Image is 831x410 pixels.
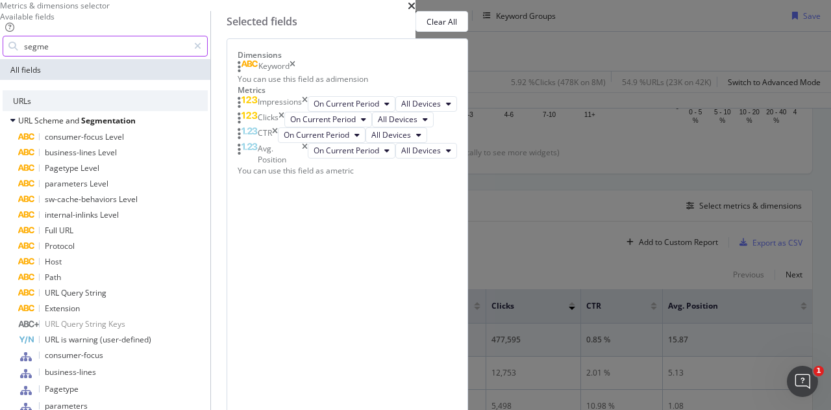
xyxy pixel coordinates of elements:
div: times [272,127,278,143]
span: URL [45,287,61,298]
button: On Current Period [308,96,395,112]
span: On Current Period [314,145,379,156]
span: parameters [45,178,90,189]
span: URL [59,225,73,236]
span: Query [61,318,85,329]
div: Clear All [427,16,457,27]
span: warning [69,334,100,345]
div: ClickstimesOn Current PeriodAll Devices [238,112,457,127]
span: (user-defined) [100,334,151,345]
span: String [85,318,108,329]
span: Level [105,131,124,142]
input: Search by field name [23,36,188,56]
span: Host [45,256,62,267]
div: Clicks [258,112,279,127]
button: On Current Period [284,112,372,127]
button: All Devices [395,143,457,159]
span: Full [45,225,59,236]
span: Pagetype [45,162,81,173]
button: Clear All [415,11,468,32]
div: CTR [258,127,272,143]
iframe: Intercom live chat [787,366,818,397]
span: Level [100,209,119,220]
span: Level [98,147,117,158]
span: Scheme [34,115,66,126]
div: Avg. Position [258,143,302,165]
button: On Current Period [308,143,395,159]
span: consumer-focus [45,350,103,361]
span: URL [45,334,61,345]
div: You can use this field as a metric [238,165,457,176]
span: All Devices [371,129,411,140]
span: All Devices [401,98,441,109]
span: consumer-focus [45,131,105,142]
span: URL [45,318,61,329]
span: On Current Period [284,129,349,140]
div: Avg. PositiontimesOn Current PeriodAll Devices [238,143,457,165]
button: On Current Period [278,127,366,143]
span: sw-cache-behaviors [45,194,119,205]
span: Pagetype [45,383,79,394]
span: Path [45,272,61,283]
span: On Current Period [314,98,379,109]
div: Selected fields [227,14,297,29]
div: CTRtimesOn Current PeriodAll Devices [238,127,457,143]
button: All Devices [372,112,434,127]
div: times [302,96,308,112]
div: Impressions [258,96,302,112]
div: times [302,143,308,165]
span: Protocol [45,240,75,251]
span: Level [119,194,138,205]
span: is [61,334,69,345]
span: Query [61,287,85,298]
div: Metrics [238,84,457,96]
span: 1 [813,366,824,376]
div: times [279,112,284,127]
span: Extension [45,303,80,314]
span: URL [18,115,34,126]
span: All Devices [378,114,417,125]
span: All Devices [401,145,441,156]
span: business-lines [45,147,98,158]
span: internal-inlinks [45,209,100,220]
div: ImpressionstimesOn Current PeriodAll Devices [238,96,457,112]
span: String [85,287,106,298]
div: times [290,60,295,73]
span: Level [81,162,99,173]
div: URLs [3,90,208,111]
div: Keywordtimes [238,60,457,73]
span: and [66,115,81,126]
span: Keys [108,318,125,329]
div: You can use this field as a dimension [238,73,457,84]
button: All Devices [395,96,457,112]
span: Level [90,178,108,189]
span: business-lines [45,366,96,378]
span: Segmentation [81,115,136,126]
span: On Current Period [290,114,356,125]
div: Keyword [258,60,290,73]
button: All Devices [366,127,427,143]
div: Dimensions [238,49,457,60]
